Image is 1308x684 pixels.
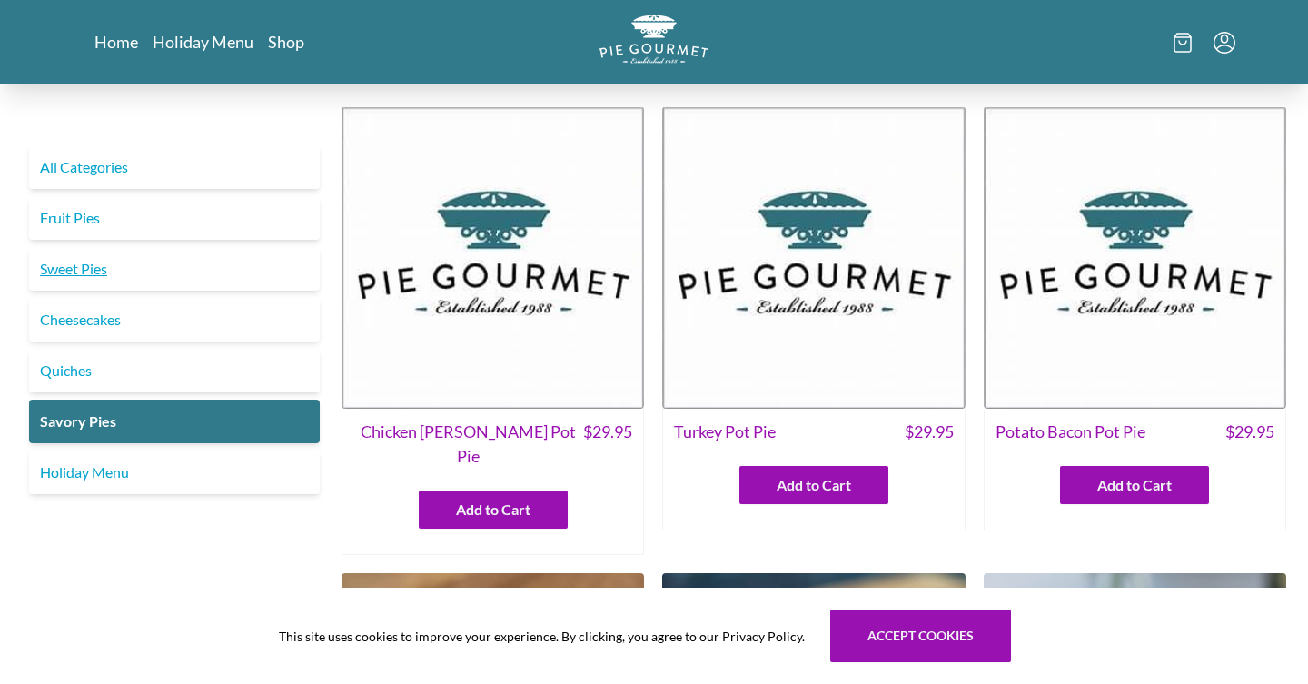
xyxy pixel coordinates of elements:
[29,145,320,189] a: All Categories
[1214,32,1235,54] button: Menu
[29,298,320,342] a: Cheesecakes
[94,31,138,53] a: Home
[342,106,644,409] img: Chicken Curry Pot Pie
[29,247,320,291] a: Sweet Pies
[353,420,583,469] span: Chicken [PERSON_NAME] Pot Pie
[153,31,253,53] a: Holiday Menu
[29,349,320,392] a: Quiches
[1097,474,1172,496] span: Add to Cart
[29,400,320,443] a: Savory Pies
[996,420,1145,444] span: Potato Bacon Pot Pie
[279,627,805,646] span: This site uses cookies to improve your experience. By clicking, you agree to our Privacy Policy.
[1225,420,1274,444] span: $ 29.95
[583,420,632,469] span: $ 29.95
[1060,466,1209,504] button: Add to Cart
[29,196,320,240] a: Fruit Pies
[674,420,776,444] span: Turkey Pot Pie
[739,466,888,504] button: Add to Cart
[29,451,320,494] a: Holiday Menu
[599,15,708,70] a: Logo
[662,106,965,409] img: Turkey Pot Pie
[905,420,954,444] span: $ 29.95
[777,474,851,496] span: Add to Cart
[599,15,708,64] img: logo
[268,31,304,53] a: Shop
[984,106,1286,409] img: Potato Bacon Pot Pie
[419,491,568,529] button: Add to Cart
[456,499,530,520] span: Add to Cart
[830,610,1011,662] button: Accept cookies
